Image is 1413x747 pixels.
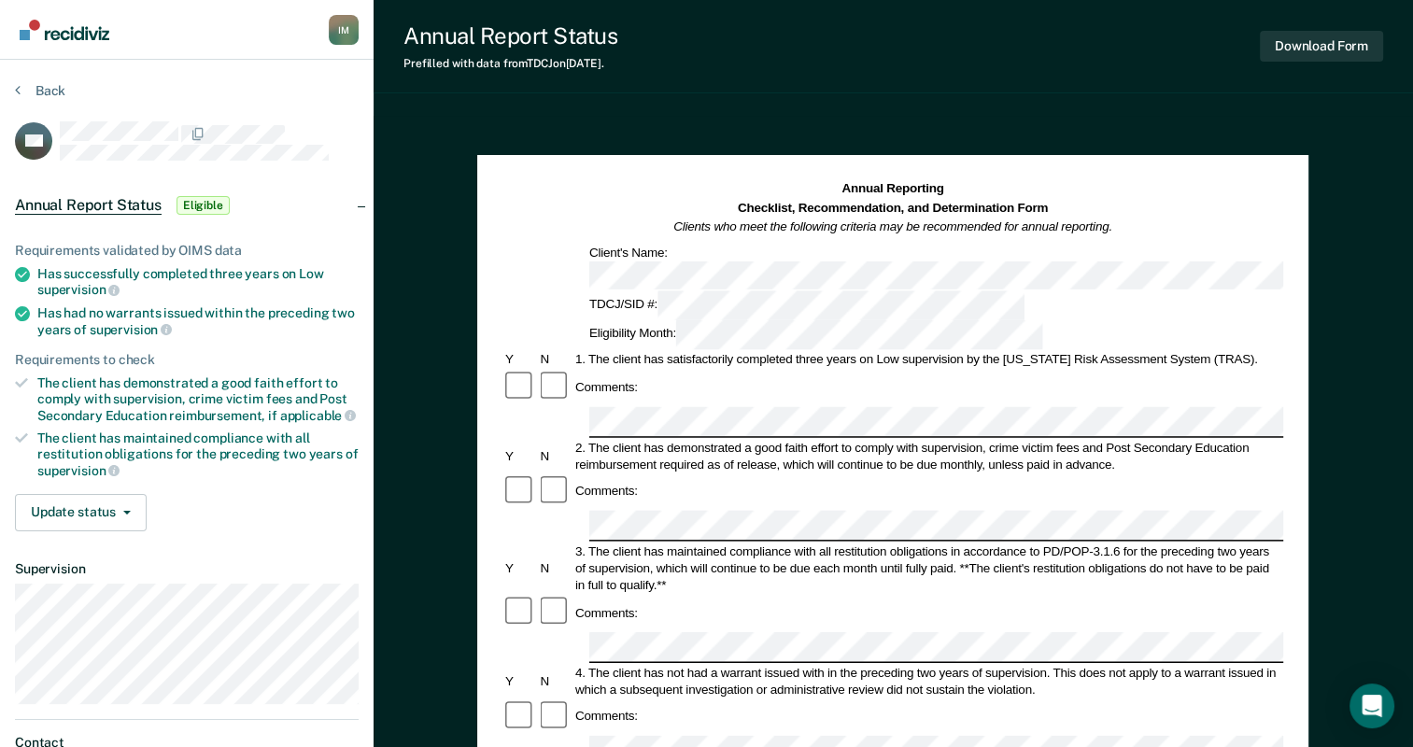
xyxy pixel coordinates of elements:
div: 2. The client has demonstrated a good faith effort to comply with supervision, crime victim fees ... [572,439,1283,472]
div: Y [502,447,537,464]
div: N [538,351,572,368]
div: 3. The client has maintained compliance with all restitution obligations in accordance to PD/POP-... [572,543,1283,593]
span: supervision [37,463,120,478]
dt: Supervision [15,561,359,577]
div: Y [502,559,537,576]
div: Comments: [572,708,641,725]
div: Comments: [572,604,641,621]
span: supervision [37,282,120,297]
span: applicable [280,408,356,423]
div: Y [502,351,537,368]
strong: Annual Reporting [842,182,944,196]
strong: Checklist, Recommendation, and Determination Form [738,201,1048,215]
div: 1. The client has satisfactorily completed three years on Low supervision by the [US_STATE] Risk ... [572,351,1283,368]
button: Download Form [1260,31,1383,62]
div: Open Intercom Messenger [1349,684,1394,728]
div: Prefilled with data from TDCJ on [DATE] . [403,57,617,70]
div: Comments: [572,379,641,396]
div: The client has demonstrated a good faith effort to comply with supervision, crime victim fees and... [37,375,359,423]
div: Has successfully completed three years on Low [37,266,359,298]
div: The client has maintained compliance with all restitution obligations for the preceding two years of [37,430,359,478]
button: Back [15,82,65,99]
em: Clients who meet the following criteria may be recommended for annual reporting. [674,219,1113,233]
span: Annual Report Status [15,196,162,215]
span: supervision [90,322,172,337]
div: N [538,672,572,689]
div: 4. The client has not had a warrant issued with in the preceding two years of supervision. This d... [572,664,1283,698]
img: Recidiviz [20,20,109,40]
div: Annual Report Status [403,22,617,49]
button: Update status [15,494,147,531]
div: Comments: [572,483,641,500]
div: N [538,447,572,464]
button: Profile dropdown button [329,15,359,45]
div: Y [502,672,537,689]
div: I M [329,15,359,45]
div: Requirements validated by OIMS data [15,243,359,259]
div: Has had no warrants issued within the preceding two years of [37,305,359,337]
span: Eligible [177,196,230,215]
div: N [538,559,572,576]
div: Requirements to check [15,352,359,368]
div: TDCJ/SID #: [586,291,1027,320]
div: Eligibility Month: [586,320,1046,349]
